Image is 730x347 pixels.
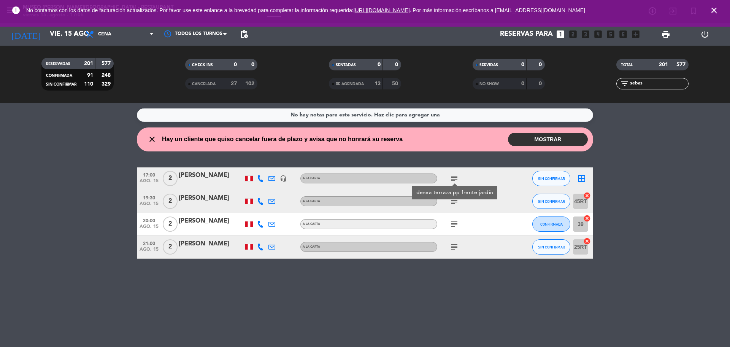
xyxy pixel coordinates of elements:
span: CHECK INS [192,63,213,67]
span: A la carta [303,245,320,248]
div: [PERSON_NAME] [179,216,243,226]
i: looks_two [568,29,578,39]
i: subject [450,242,459,251]
span: CONFIRMADA [540,222,563,226]
span: CANCELADA [192,82,216,86]
span: pending_actions [240,30,249,39]
span: RESERVADAS [46,62,70,66]
button: SIN CONFIRMAR [532,239,570,255]
span: Hay un cliente que quiso cancelar fuera de plazo y avisa que no honrará su reserva [162,134,403,144]
span: RE AGENDADA [336,82,364,86]
a: [URL][DOMAIN_NAME] [354,7,410,13]
div: No hay notas para este servicio. Haz clic para agregar una [290,111,440,119]
button: SIN CONFIRMAR [532,194,570,209]
i: error [11,6,21,15]
strong: 0 [539,62,543,67]
span: print [661,30,670,39]
i: power_settings_new [700,30,709,39]
button: MOSTRAR [508,133,588,146]
span: 2 [163,239,178,255]
span: SIN CONFIRMAR [538,199,565,204]
i: add_box [631,29,641,39]
i: cancel [583,192,591,199]
button: CONFIRMADA [532,216,570,232]
i: [DATE] [6,26,46,43]
span: 21:00 [140,239,159,247]
i: looks_4 [593,29,603,39]
i: subject [450,197,459,206]
span: ago. 15 [140,224,159,233]
span: CONFIRMADA [46,74,72,78]
div: [PERSON_NAME] [179,193,243,203]
span: A la carta [303,200,320,203]
span: SIN CONFIRMAR [46,83,76,86]
span: 19:30 [140,193,159,202]
span: Cena [98,32,111,37]
span: 17:00 [140,170,159,179]
strong: 248 [102,73,112,78]
i: border_all [577,174,586,183]
strong: 577 [102,61,112,66]
strong: 0 [251,62,256,67]
div: [PERSON_NAME] [179,239,243,249]
i: headset_mic [280,175,287,182]
span: No contamos con los datos de facturación actualizados. Por favor use este enlance a la brevedad p... [26,7,585,13]
i: looks_one [555,29,565,39]
i: cancel [583,237,591,245]
strong: 0 [539,81,543,86]
span: 20:00 [140,216,159,224]
strong: 110 [84,81,93,87]
span: SIN CONFIRMAR [538,177,565,181]
i: subject [450,174,459,183]
span: SERVIDAS [479,63,498,67]
span: ago. 15 [140,247,159,256]
button: SIN CONFIRMAR [532,171,570,186]
i: close [148,135,157,144]
span: SIN CONFIRMAR [538,245,565,249]
span: A la carta [303,177,320,180]
input: Filtrar por nombre... [629,80,688,88]
div: LOG OUT [685,23,724,46]
a: . Por más información escríbanos a [EMAIL_ADDRESS][DOMAIN_NAME] [410,7,585,13]
strong: 577 [676,62,687,67]
strong: 0 [521,81,524,86]
strong: 27 [231,81,237,86]
span: TOTAL [621,63,633,67]
span: ago. 15 [140,178,159,187]
span: 2 [163,216,178,232]
div: desea terraza pp frente jardín [416,189,494,197]
strong: 91 [87,73,93,78]
div: [PERSON_NAME] [179,170,243,180]
span: A la carta [303,223,320,226]
span: Reservas para [500,30,553,38]
i: looks_5 [606,29,616,39]
i: arrow_drop_down [71,30,80,39]
i: subject [450,220,459,229]
i: cancel [583,215,591,222]
strong: 201 [84,61,93,66]
strong: 0 [378,62,381,67]
span: 2 [163,194,178,209]
span: NO SHOW [479,82,499,86]
strong: 50 [392,81,400,86]
span: ago. 15 [140,201,159,210]
strong: 329 [102,81,112,87]
strong: 0 [521,62,524,67]
strong: 102 [245,81,256,86]
strong: 201 [659,62,668,67]
strong: 0 [234,62,237,67]
i: filter_list [620,79,629,88]
i: looks_3 [581,29,590,39]
i: looks_6 [618,29,628,39]
span: 2 [163,171,178,186]
strong: 13 [375,81,381,86]
span: SENTADAS [336,63,356,67]
i: close [709,6,719,15]
strong: 0 [395,62,400,67]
